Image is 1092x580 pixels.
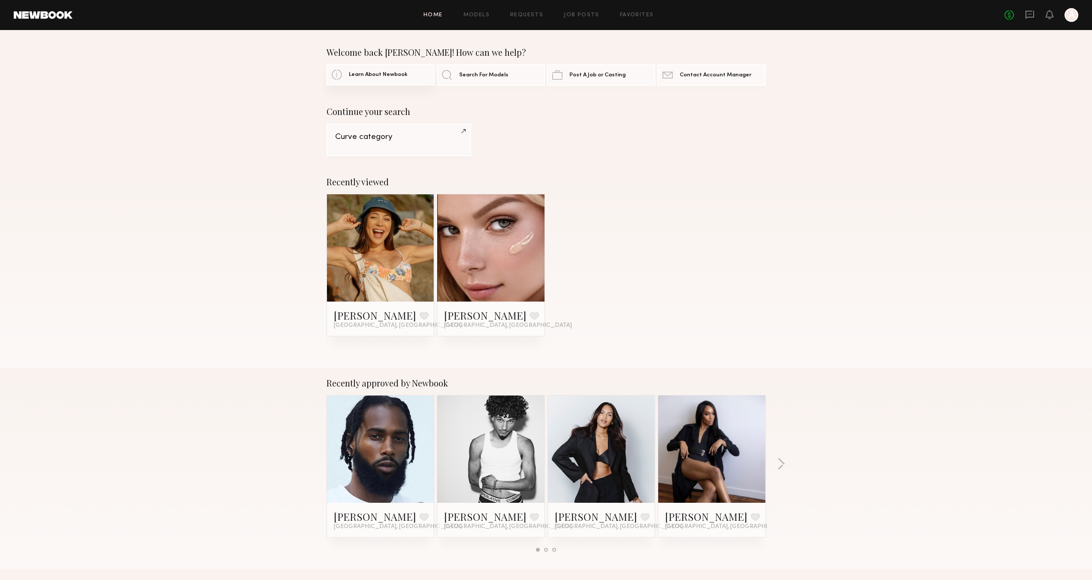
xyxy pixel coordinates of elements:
span: [GEOGRAPHIC_DATA], [GEOGRAPHIC_DATA] [444,523,572,530]
span: Search For Models [459,72,508,78]
a: Favorites [620,12,654,18]
a: Contact Account Manager [657,64,765,86]
div: Recently viewed [327,177,766,187]
a: Curve category [327,124,471,156]
a: [PERSON_NAME] [665,510,747,523]
div: Curve category [335,133,463,141]
span: [GEOGRAPHIC_DATA], [GEOGRAPHIC_DATA] [334,523,462,530]
a: [PERSON_NAME] [334,510,416,523]
a: [PERSON_NAME] [444,308,526,322]
a: Home [423,12,443,18]
span: [GEOGRAPHIC_DATA], [GEOGRAPHIC_DATA] [444,322,572,329]
a: Job Posts [564,12,599,18]
a: Post A Job or Casting [547,64,655,86]
span: [GEOGRAPHIC_DATA], [GEOGRAPHIC_DATA] [334,322,462,329]
span: [GEOGRAPHIC_DATA], [GEOGRAPHIC_DATA] [555,523,683,530]
div: Continue your search [327,106,766,117]
a: Search For Models [437,64,545,86]
a: [PERSON_NAME] [555,510,637,523]
span: Post A Job or Casting [569,72,626,78]
a: Requests [510,12,543,18]
a: Models [463,12,490,18]
a: Learn About Newbook [327,64,435,85]
a: [PERSON_NAME] [334,308,416,322]
a: A [1065,8,1078,22]
a: [PERSON_NAME] [444,510,526,523]
span: Contact Account Manager [680,72,751,78]
span: [GEOGRAPHIC_DATA], [GEOGRAPHIC_DATA] [665,523,793,530]
div: Welcome back [PERSON_NAME]! How can we help? [327,47,766,57]
span: Learn About Newbook [349,72,408,78]
div: Recently approved by Newbook [327,378,766,388]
